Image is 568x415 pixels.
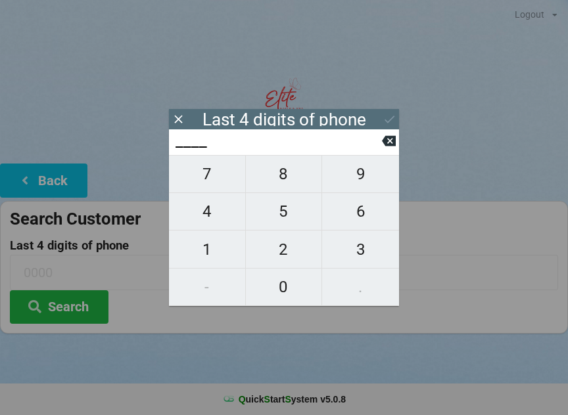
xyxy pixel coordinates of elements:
span: 1 [169,236,245,263]
span: 0 [246,273,322,301]
span: 9 [322,160,399,188]
span: 6 [322,198,399,225]
button: 6 [322,193,399,230]
span: 3 [322,236,399,263]
button: 3 [322,230,399,268]
button: 0 [246,269,323,306]
div: Last 4 digits of phone [202,113,366,126]
span: 7 [169,160,245,188]
button: 7 [169,155,246,193]
span: 5 [246,198,322,225]
span: 8 [246,160,322,188]
button: 2 [246,230,323,268]
button: 4 [169,193,246,230]
span: 2 [246,236,322,263]
span: 4 [169,198,245,225]
button: 9 [322,155,399,193]
button: 5 [246,193,323,230]
button: 1 [169,230,246,268]
button: 8 [246,155,323,193]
